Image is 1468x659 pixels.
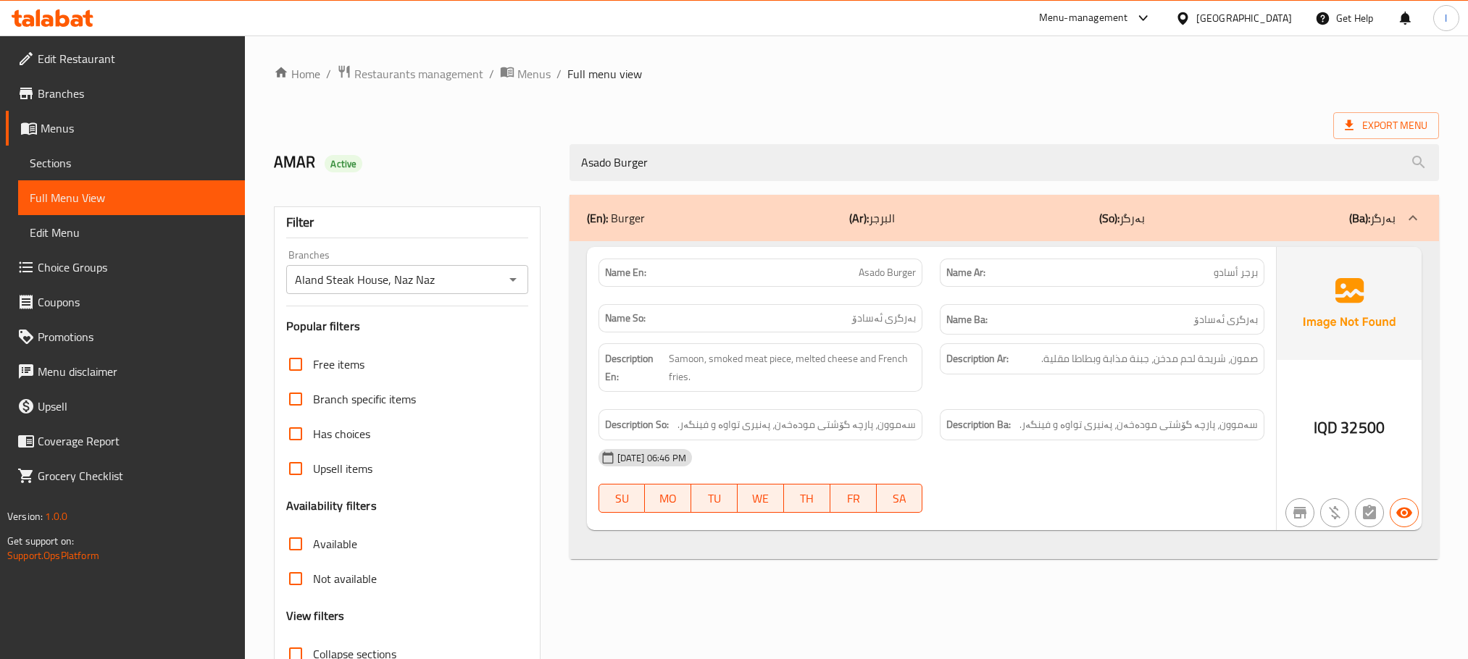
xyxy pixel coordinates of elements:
h3: View filters [286,608,345,624]
b: (So): [1099,207,1119,229]
li: / [556,65,562,83]
span: Available [313,535,357,553]
a: Upsell [6,389,245,424]
span: 1.0.0 [45,507,67,526]
span: Get support on: [7,532,74,550]
button: TH [784,484,830,513]
p: Burger [587,209,645,227]
span: Choice Groups [38,259,233,276]
span: Free items [313,356,364,373]
span: SU [605,488,640,509]
span: Sections [30,154,233,172]
span: Menus [41,119,233,137]
span: برجر أسادو [1214,265,1258,280]
button: Purchased item [1320,498,1349,527]
span: Coupons [38,293,233,311]
span: TH [790,488,825,509]
div: (En): Burger(Ar):البرجر(So):بەرگر(Ba):بەرگر [570,241,1439,559]
b: (En): [587,207,608,229]
p: بەرگر [1099,209,1145,227]
span: Menu disclaimer [38,363,233,380]
span: Menus [517,65,551,83]
img: Ae5nvW7+0k+MAAAAAElFTkSuQmCC [1277,247,1422,360]
div: Menu-management [1039,9,1128,27]
div: Filter [286,207,528,238]
span: Samoon, smoked meat piece, melted cheese and French fries. [669,350,917,385]
a: Menus [500,64,551,83]
h3: Availability filters [286,498,377,514]
a: Grocery Checklist [6,458,245,493]
a: Restaurants management [337,64,483,83]
input: search [570,144,1439,181]
span: MO [651,488,685,509]
a: Support.OpsPlatform [7,546,99,565]
span: سەموون، پارچە گۆشتی مودەخەن، پەنیری تواوە و فینگەر. [677,416,916,434]
span: Has choices [313,425,370,442]
p: البرجر [849,209,895,227]
a: Coverage Report [6,424,245,458]
span: بەرگری ئەسادۆ [852,311,916,326]
span: Grocery Checklist [38,467,233,484]
span: 32500 [1340,414,1385,442]
strong: Description Ar: [946,350,1009,368]
button: FR [830,484,877,513]
span: Branches [38,85,233,102]
span: Edit Restaurant [38,50,233,67]
span: Asado Burger [859,265,916,280]
strong: Name Ar: [946,265,985,280]
a: Edit Menu [18,215,245,250]
span: SA [883,488,917,509]
button: SU [599,484,646,513]
div: [GEOGRAPHIC_DATA] [1196,10,1292,26]
a: Coupons [6,285,245,319]
strong: Name So: [605,311,646,326]
span: TU [697,488,732,509]
button: WE [738,484,784,513]
button: Not has choices [1355,498,1384,527]
a: Full Menu View [18,180,245,215]
button: SA [877,484,923,513]
li: / [326,65,331,83]
span: Full menu view [567,65,642,83]
h2: AMAR [274,151,552,173]
span: صمون، شريحة لحم مدخن، جبنة مذابة وبطاطا مقلية. [1041,350,1258,368]
b: (Ar): [849,207,869,229]
h3: Popular filters [286,318,528,335]
strong: Name Ba: [946,311,988,329]
span: Coverage Report [38,432,233,450]
a: Menu disclaimer [6,354,245,389]
button: Open [503,269,523,290]
button: TU [691,484,738,513]
span: IQD [1314,414,1338,442]
span: Upsell [38,398,233,415]
span: WE [743,488,778,509]
span: Export Menu [1345,117,1427,135]
span: Restaurants management [354,65,483,83]
a: Menus [6,111,245,146]
span: Active [325,157,362,171]
span: l [1445,10,1447,26]
span: Branch specific items [313,390,416,408]
nav: breadcrumb [274,64,1439,83]
span: [DATE] 06:46 PM [612,451,692,465]
b: (Ba): [1349,207,1370,229]
li: / [489,65,494,83]
button: Not branch specific item [1285,498,1314,527]
span: Promotions [38,328,233,345]
span: Not available [313,570,377,587]
a: Home [274,65,320,83]
strong: Name En: [605,265,646,280]
div: Active [325,155,362,172]
strong: Description Ba: [946,416,1011,434]
strong: Description En: [605,350,666,385]
div: (En): Burger(Ar):البرجر(So):بەرگر(Ba):بەرگر [570,195,1439,241]
span: Edit Menu [30,224,233,241]
button: MO [645,484,691,513]
button: Available [1390,498,1419,527]
a: Sections [18,146,245,180]
p: بەرگر [1349,209,1396,227]
span: Upsell items [313,460,372,477]
span: سەموون، پارچە گۆشتی مودەخەن، پەنیری تواوە و فینگەر. [1019,416,1258,434]
span: Export Menu [1333,112,1439,139]
strong: Description So: [605,416,669,434]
